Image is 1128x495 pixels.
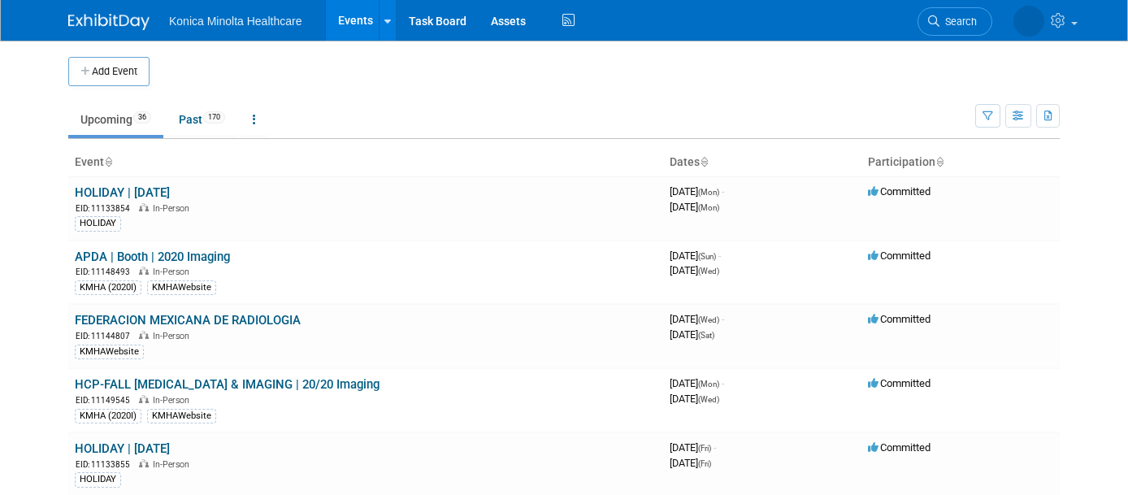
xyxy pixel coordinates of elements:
div: KMHAWebsite [147,280,216,295]
span: (Mon) [698,380,719,389]
span: (Fri) [698,459,711,468]
span: In-Person [153,459,194,470]
span: (Wed) [698,267,719,276]
div: KMHA (2020I) [75,409,141,423]
div: HOLIDAY [75,472,121,487]
th: Participation [861,149,1060,176]
img: In-Person Event [139,395,149,403]
button: Add Event [68,57,150,86]
span: In-Person [153,395,194,406]
span: 36 [133,111,151,124]
a: Search [918,7,992,36]
div: HOLIDAY [75,216,121,231]
span: (Mon) [698,203,719,212]
span: EID: 11133854 [76,204,137,213]
span: [DATE] [670,250,721,262]
a: APDA | Booth | 2020 Imaging [75,250,230,264]
span: (Sun) [698,252,716,261]
img: In-Person Event [139,459,149,467]
span: Committed [868,185,931,198]
span: [DATE] [670,313,724,325]
span: [DATE] [670,201,719,213]
span: (Mon) [698,188,719,197]
span: In-Person [153,203,194,214]
img: Annette O'Mahoney [1013,6,1044,37]
img: In-Person Event [139,203,149,211]
span: EID: 11133855 [76,460,137,469]
span: [DATE] [670,393,719,405]
a: Sort by Event Name [104,155,112,168]
span: In-Person [153,267,194,277]
span: [DATE] [670,441,716,454]
div: KMHAWebsite [75,345,144,359]
span: [DATE] [670,457,711,469]
a: Sort by Start Date [700,155,708,168]
span: [DATE] [670,264,719,276]
span: [DATE] [670,185,724,198]
img: ExhibitDay [68,14,150,30]
span: - [722,313,724,325]
span: EID: 11149545 [76,396,137,405]
span: (Wed) [698,315,719,324]
a: HOLIDAY | [DATE] [75,185,170,200]
span: Committed [868,441,931,454]
span: [DATE] [670,328,714,341]
img: In-Person Event [139,331,149,339]
span: 170 [203,111,225,124]
span: EID: 11148493 [76,267,137,276]
span: Committed [868,377,931,389]
th: Dates [663,149,861,176]
span: - [722,377,724,389]
span: Konica Minolta Healthcare [169,15,302,28]
th: Event [68,149,663,176]
a: Sort by Participation Type [935,155,944,168]
div: KMHAWebsite [147,409,216,423]
a: HCP-FALL [MEDICAL_DATA] & IMAGING | 20/20 Imaging [75,377,380,392]
span: In-Person [153,331,194,341]
a: FEDERACION MEXICANA DE RADIOLOGIA [75,313,301,328]
img: In-Person Event [139,267,149,275]
a: Upcoming36 [68,104,163,135]
span: EID: 11144807 [76,332,137,341]
span: (Sat) [698,331,714,340]
span: (Fri) [698,444,711,453]
span: - [714,441,716,454]
div: KMHA (2020I) [75,280,141,295]
span: - [718,250,721,262]
span: Committed [868,250,931,262]
a: Past170 [167,104,237,135]
span: - [722,185,724,198]
span: (Wed) [698,395,719,404]
a: HOLIDAY | [DATE] [75,441,170,456]
span: Search [939,15,977,28]
span: [DATE] [670,377,724,389]
span: Committed [868,313,931,325]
